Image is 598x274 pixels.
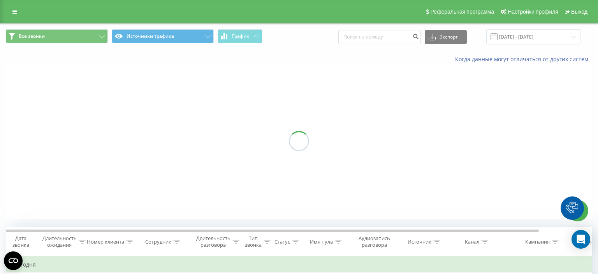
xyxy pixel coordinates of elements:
[455,55,592,63] a: Когда данные могут отличаться от других систем
[465,239,479,245] div: Канал
[232,34,249,39] span: График
[425,30,467,44] button: Экспорт
[4,251,23,270] button: Open CMP widget
[274,239,290,245] div: Статус
[245,235,262,248] div: Тип звонка
[355,235,393,248] div: Аудиозапись разговора
[218,29,262,43] button: График
[6,29,108,43] button: Все звонки
[310,239,333,245] div: Имя пула
[145,239,171,245] div: Сотрудник
[525,239,550,245] div: Кампания
[571,9,587,15] span: Выход
[508,9,558,15] span: Настройки профиля
[87,239,124,245] div: Номер клиента
[572,230,590,249] div: Open Intercom Messenger
[19,33,45,39] span: Все звонки
[196,235,230,248] div: Длительность разговора
[430,9,494,15] span: Реферальная программа
[338,30,421,44] input: Поиск по номеру
[6,235,35,248] div: Дата звонка
[408,239,431,245] div: Источник
[112,29,214,43] button: Источники трафика
[42,235,77,248] div: Длительность ожидания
